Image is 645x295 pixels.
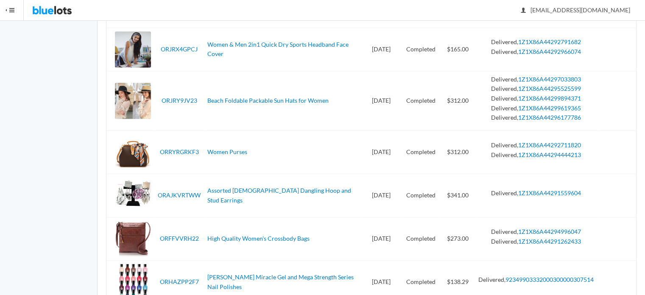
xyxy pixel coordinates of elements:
[478,150,594,160] li: Delivered,
[162,97,197,104] a: ORJRY9JV23
[401,71,440,131] td: Completed
[441,217,475,261] td: $273.00
[518,38,581,45] a: 1Z1X86A44292791682
[478,113,594,123] li: Delivered,
[207,97,329,104] a: Beach Foldable Packable Sun Hats for Women
[207,148,247,155] a: Women Purses
[518,114,581,121] a: 1Z1X86A44296177786
[518,48,581,55] a: 1Z1X86A44292966074
[478,104,594,113] li: Delivered,
[519,7,528,15] ion-icon: person
[478,47,594,57] li: Delivered,
[518,95,581,102] a: 1Z1X86A44299894371
[361,174,402,217] td: [DATE]
[207,235,310,242] a: High Quality Women's Crossbody Bags
[518,104,581,112] a: 1Z1X86A44299619365
[441,174,475,217] td: $341.00
[160,235,199,242] a: ORFFVVRH22
[478,275,594,285] li: Delivered,
[401,174,440,217] td: Completed
[401,217,440,261] td: Completed
[518,189,581,197] a: 1Z1X86A44291559604
[161,45,198,53] a: ORJRX4GPCJ
[518,141,581,149] a: 1Z1X86A44292711820
[207,41,349,58] a: Women & Men 2in1 Quick Dry Sports Headband Face Cover
[441,71,475,131] td: $312.00
[478,227,594,237] li: Delivered,
[478,75,594,84] li: Delivered,
[518,151,581,158] a: 1Z1X86A44294444213
[478,188,594,198] li: Delivered,
[361,71,402,131] td: [DATE]
[441,131,475,174] td: $312.00
[478,94,594,104] li: Delivered,
[518,228,581,235] a: 1Z1X86A44294996047
[478,237,594,247] li: Delivered,
[518,238,581,245] a: 1Z1X86A44291262433
[160,148,199,155] a: ORRYRGRKF3
[518,76,581,83] a: 1Z1X86A44297033803
[518,85,581,92] a: 1Z1X86A44295525599
[158,191,201,199] a: ORAJKVRTWW
[478,37,594,47] li: Delivered,
[361,217,402,261] td: [DATE]
[361,28,402,71] td: [DATE]
[505,276,594,283] a: 92349903332000300000307514
[207,187,351,204] a: Assorted [DEMOGRAPHIC_DATA] Dangling Hoop and Stud Earrings
[521,6,630,14] span: [EMAIL_ADDRESS][DOMAIN_NAME]
[441,28,475,71] td: $165.00
[478,84,594,94] li: Delivered,
[478,140,594,150] li: Delivered,
[361,131,402,174] td: [DATE]
[160,278,199,285] a: ORHAZPP2F7
[401,131,440,174] td: Completed
[401,28,440,71] td: Completed
[207,273,354,290] a: [PERSON_NAME] Miracle Gel and Mega Strength Series Nail Polishes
